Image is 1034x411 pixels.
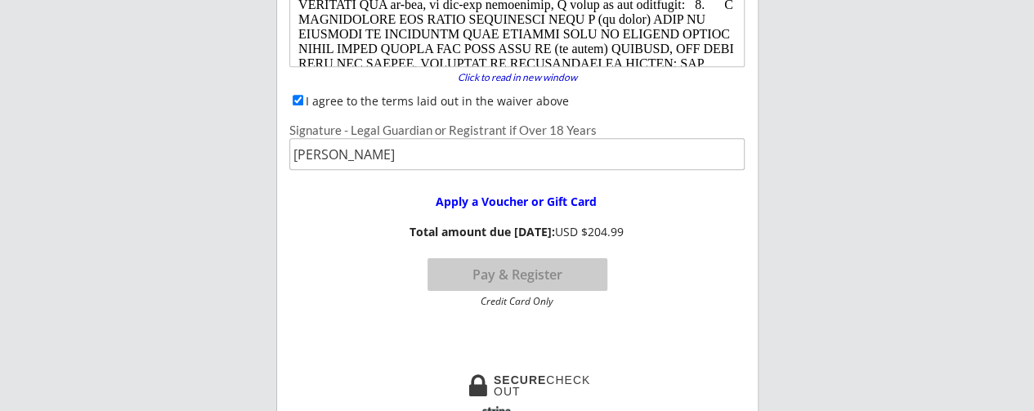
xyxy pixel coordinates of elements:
[494,373,546,386] strong: SECURE
[405,226,629,239] div: USD $204.99
[289,138,745,170] input: Type full name
[448,73,587,83] div: Click to read in new window
[306,93,569,109] label: I agree to the terms laid out in the waiver above
[434,297,600,306] div: Credit Card Only
[410,224,555,239] strong: Total amount due [DATE]:
[427,258,607,291] button: Pay & Register
[411,196,622,208] div: Apply a Voucher or Gift Card
[289,124,745,136] div: Signature - Legal Guardian or Registrant if Over 18 Years
[448,73,587,86] a: Click to read in new window
[494,374,591,397] div: CHECKOUT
